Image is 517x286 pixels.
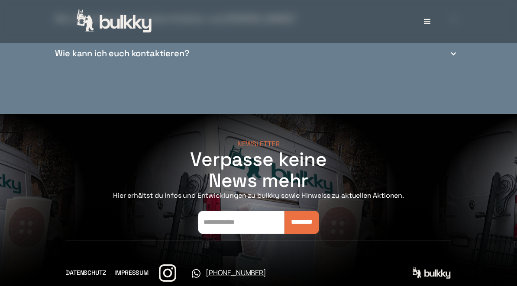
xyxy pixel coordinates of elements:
[190,149,327,192] h2: Verpasse keine News mehr
[206,268,266,277] a: [PHONE_NUMBER]
[52,36,465,71] div: Wie kann ich euch kontaktieren?
[77,9,153,34] a: home
[414,9,440,35] div: menu
[113,191,404,200] div: Hier erhältst du Infos und Entwicklungen zu bulkky sowie Hinweise zu aktuellen Aktionen.
[237,140,279,149] div: NEWSLETTER
[114,268,149,277] a: IMPRESSUM
[66,268,106,277] a: DATENSCHUTZ
[198,211,319,234] form: Footer: Newsletter Opt-In
[55,49,189,58] div: Wie kann ich euch kontaktieren?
